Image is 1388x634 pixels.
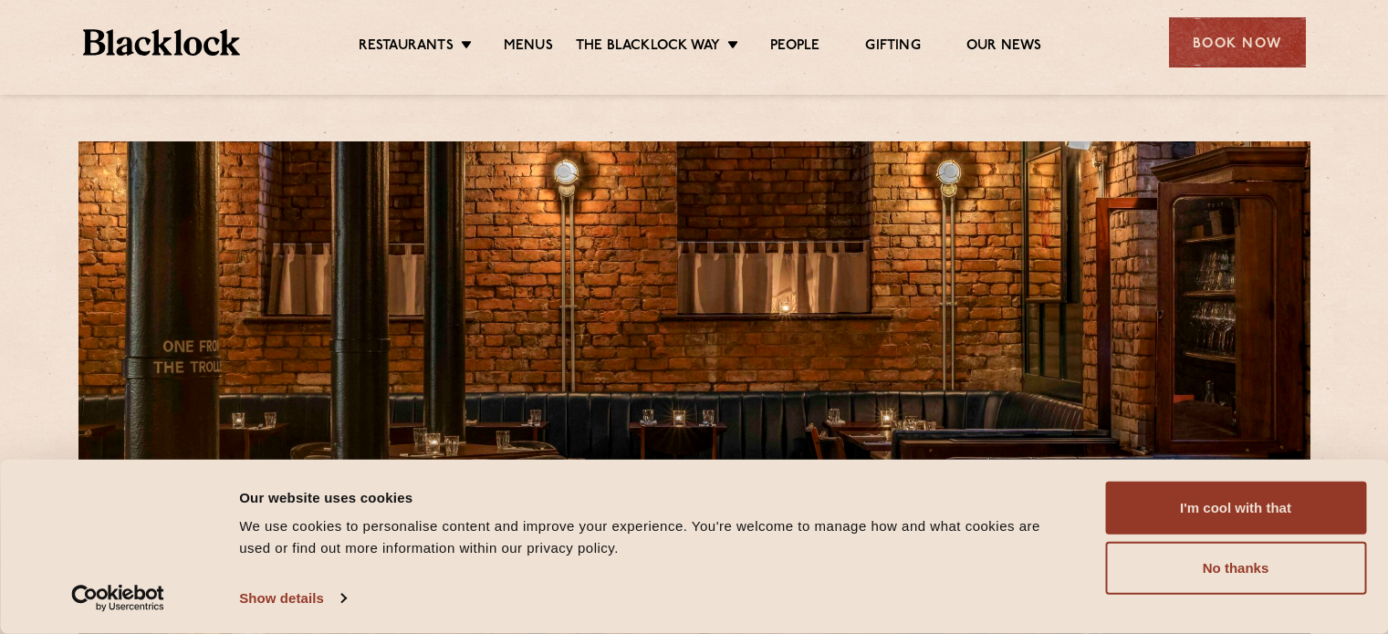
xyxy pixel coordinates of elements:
button: I'm cool with that [1105,482,1366,535]
a: Gifting [865,37,920,57]
a: Restaurants [359,37,454,57]
a: Usercentrics Cookiebot - opens in a new window [38,585,198,612]
a: The Blacklock Way [576,37,720,57]
div: We use cookies to personalise content and improve your experience. You're welcome to manage how a... [239,515,1064,559]
a: Our News [966,37,1042,57]
a: Menus [504,37,553,57]
img: BL_Textured_Logo-footer-cropped.svg [83,29,241,56]
div: Book Now [1169,17,1306,68]
div: Our website uses cookies [239,486,1064,508]
button: No thanks [1105,542,1366,595]
a: People [770,37,819,57]
a: Show details [239,585,345,612]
